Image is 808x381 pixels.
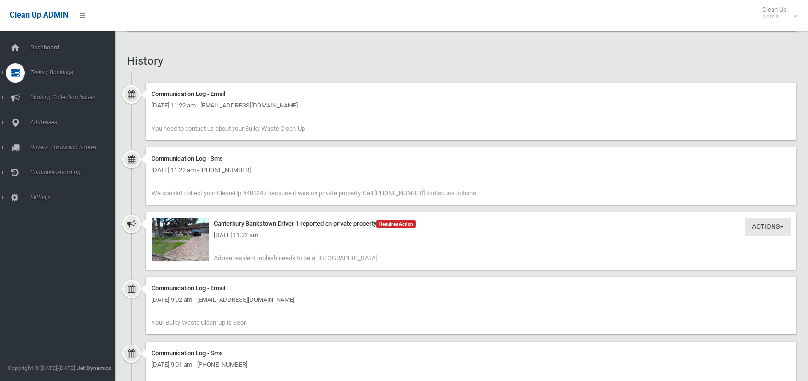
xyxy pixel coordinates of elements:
div: Communication Log - Sms [152,153,791,165]
div: [DATE] 9:02 am - [EMAIL_ADDRESS][DOMAIN_NAME] [152,294,791,306]
span: Advise resident rubbish needs to be at [GEOGRAPHIC_DATA] [214,254,377,262]
span: Requires Action [376,220,416,228]
div: Canterbury Bankstown Driver 1 reported on private property [152,218,791,229]
small: Admin [762,13,786,20]
div: Communication Log - Email [152,283,791,294]
span: You need to contact us about your Bulky Waste Clean-Up [152,125,305,132]
div: [DATE] 11:22 am - [PHONE_NUMBER] [152,165,791,176]
strong: Jet Dynamics [77,365,111,371]
button: Actions [745,218,791,236]
span: Your Bulky Waste Clean-Up is Soon [152,319,247,326]
span: Clean Up [758,6,796,20]
img: 2025-09-2311.21.351673394964741298905.jpg [152,218,209,261]
span: Booking Collection Issues [27,94,122,101]
h2: History [127,55,796,67]
div: Communication Log - Email [152,88,791,100]
span: We couldn't collect your Clean-Up #483347 because it was on private property. Call [PHONE_NUMBER]... [152,190,478,197]
span: Dashboard [27,44,122,51]
div: Communication Log - Sms [152,347,791,359]
span: Addresses [27,119,122,126]
div: [DATE] 9:01 am - [PHONE_NUMBER] [152,359,791,370]
span: Drivers, Trucks and Routes [27,144,122,151]
span: Copyright © [DATE]-[DATE] [8,365,75,371]
span: Tasks / Bookings [27,69,122,76]
div: [DATE] 11:22 am - [EMAIL_ADDRESS][DOMAIN_NAME] [152,100,791,111]
span: Clean Up ADMIN [10,11,68,20]
div: [DATE] 11:22 am [152,229,791,241]
span: Communication Log [27,169,122,176]
span: Settings [27,194,122,201]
